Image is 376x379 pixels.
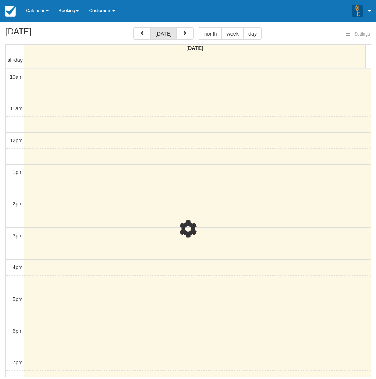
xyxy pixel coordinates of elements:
[8,57,23,63] span: all-day
[186,45,203,51] span: [DATE]
[10,138,23,143] span: 12pm
[13,201,23,207] span: 2pm
[13,169,23,175] span: 1pm
[198,27,222,40] button: month
[5,6,16,17] img: checkfront-main-nav-mini-logo.png
[13,233,23,239] span: 3pm
[243,27,262,40] button: day
[341,29,374,40] button: Settings
[10,74,23,80] span: 10am
[354,32,370,37] span: Settings
[5,27,96,41] h2: [DATE]
[150,27,176,40] button: [DATE]
[13,328,23,334] span: 6pm
[13,296,23,302] span: 5pm
[13,360,23,365] span: 7pm
[10,106,23,111] span: 11am
[221,27,244,40] button: week
[13,264,23,270] span: 4pm
[352,5,363,17] img: A3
